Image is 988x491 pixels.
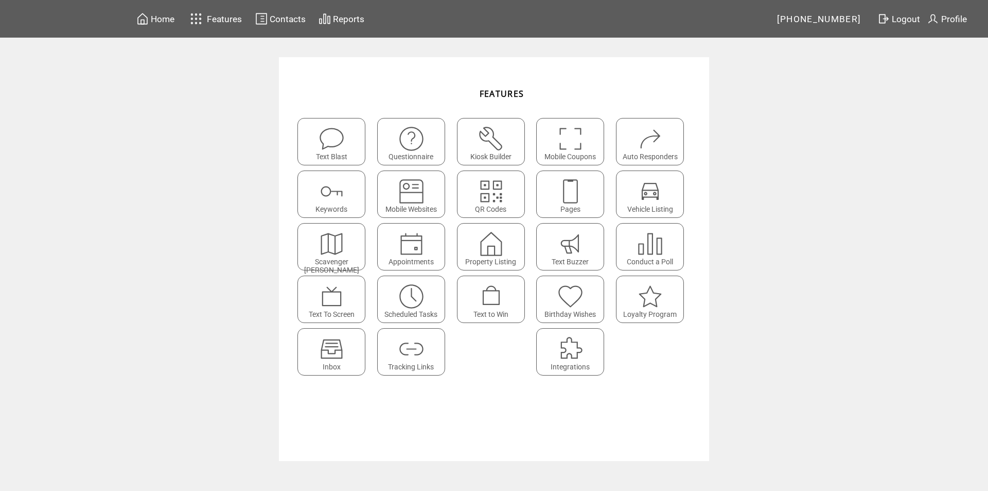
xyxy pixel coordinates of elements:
span: Kiosk Builder [470,153,511,161]
span: Integrations [551,363,590,371]
a: Loyalty Program [616,276,691,323]
img: features.svg [187,10,205,27]
a: Scheduled Tasks [377,276,452,323]
a: Vehicle Listing [616,171,691,218]
span: Auto Responders [623,153,678,161]
span: Text To Screen [309,310,355,318]
img: profile.svg [927,12,939,25]
span: Mobile Coupons [544,153,596,161]
img: coupons.svg [557,125,584,153]
span: FEATURES [480,88,524,99]
a: Scavenger [PERSON_NAME] [297,223,372,270]
img: loyalty-program.svg [637,283,664,310]
img: birthday-wishes.svg [557,283,584,310]
a: Profile [925,11,968,27]
a: Kiosk Builder [457,118,532,165]
img: chart.svg [319,12,331,25]
span: Reports [333,14,364,24]
img: exit.svg [877,12,890,25]
span: Text to Win [473,310,508,318]
a: Features [186,9,244,29]
a: Appointments [377,223,452,270]
img: questionnaire.svg [398,125,425,153]
a: Conduct a Poll [616,223,691,270]
a: Logout [876,11,925,27]
span: Questionnaire [389,153,433,161]
img: auto-responders.svg [637,125,664,153]
span: Mobile Websites [385,205,437,213]
span: QR Codes [475,205,506,213]
img: text-to-screen.svg [318,283,345,310]
a: Tracking Links [377,328,452,376]
img: text-blast.svg [318,125,345,153]
img: text-buzzer.svg [557,230,584,258]
span: Scavenger [PERSON_NAME] [304,258,359,274]
img: mobile-websites.svg [398,178,425,205]
img: poll.svg [637,230,664,258]
a: Birthday Wishes [536,276,611,323]
a: Text Buzzer [536,223,611,270]
a: Pages [536,171,611,218]
img: tool%201.svg [478,125,505,153]
img: qr.svg [478,178,505,205]
a: Home [135,11,176,27]
span: Home [151,14,174,24]
img: scheduled-tasks.svg [398,283,425,310]
span: Profile [941,14,967,24]
img: property-listing.svg [478,230,505,258]
span: Inbox [323,363,341,371]
span: Keywords [315,205,347,213]
a: Property Listing [457,223,532,270]
img: landing-pages.svg [557,178,584,205]
span: Scheduled Tasks [384,310,437,318]
img: home.svg [136,12,149,25]
span: Appointments [389,258,434,266]
img: scavenger.svg [318,230,345,258]
img: keywords.svg [318,178,345,205]
span: Pages [560,205,580,213]
a: Mobile Websites [377,171,452,218]
img: contacts.svg [255,12,268,25]
a: Auto Responders [616,118,691,165]
span: [PHONE_NUMBER] [777,14,861,24]
a: Inbox [297,328,372,376]
a: Integrations [536,328,611,376]
span: Conduct a Poll [627,258,673,266]
img: integrations.svg [557,335,584,363]
a: Reports [317,11,366,27]
img: links.svg [398,335,425,363]
span: Tracking Links [388,363,434,371]
a: Text Blast [297,118,372,165]
img: text-to-win.svg [478,283,505,310]
a: QR Codes [457,171,532,218]
span: Birthday Wishes [544,310,596,318]
img: Inbox.svg [318,335,345,363]
a: Text to Win [457,276,532,323]
a: Mobile Coupons [536,118,611,165]
span: Text Buzzer [552,258,589,266]
img: vehicle-listing.svg [637,178,664,205]
img: appointments.svg [398,230,425,258]
span: Loyalty Program [623,310,677,318]
span: Property Listing [465,258,516,266]
span: Vehicle Listing [627,205,673,213]
span: Contacts [270,14,306,24]
a: Questionnaire [377,118,452,165]
a: Contacts [254,11,307,27]
span: Features [207,14,242,24]
a: Keywords [297,171,372,218]
span: Logout [892,14,920,24]
a: Text To Screen [297,276,372,323]
span: Text Blast [316,153,347,161]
